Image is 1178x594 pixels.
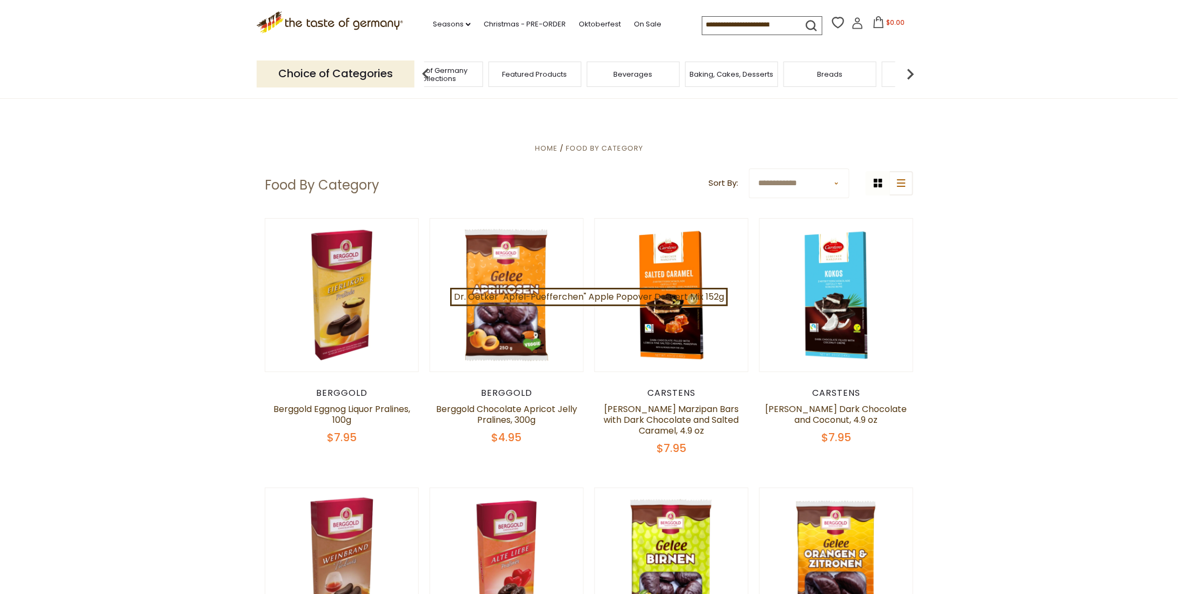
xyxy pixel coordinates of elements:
[766,403,907,426] a: [PERSON_NAME] Dark Chocolate and Coconut, 4.9 oz
[415,63,437,85] img: previous arrow
[327,430,357,445] span: $7.95
[265,219,418,372] img: Berggold Eggnog Liquor Pralines, 100g
[887,18,905,27] span: $0.00
[430,388,584,399] div: Berggold
[484,18,566,30] a: Christmas - PRE-ORDER
[433,18,471,30] a: Seasons
[690,70,773,78] a: Baking, Cakes, Desserts
[708,177,738,190] label: Sort By:
[491,430,521,445] span: $4.95
[273,403,410,426] a: Berggold Eggnog Liquor Pralines, 100g
[535,143,558,153] a: Home
[657,441,686,456] span: $7.95
[566,143,643,153] a: Food By Category
[759,388,913,399] div: Carstens
[579,18,621,30] a: Oktoberfest
[866,16,912,32] button: $0.00
[817,70,842,78] a: Breads
[614,70,653,78] a: Beverages
[634,18,661,30] a: On Sale
[604,403,739,437] a: [PERSON_NAME] Marzipan Bars with Dark Chocolate and Salted Caramel, 4.9 oz
[595,219,748,372] img: Carstens Luebecker Marzipan Bars with Dark Chocolate and Salted Caramel, 4.9 oz
[436,403,577,426] a: Berggold Chocolate Apricot Jelly Pralines, 300g
[257,60,414,87] p: Choice of Categories
[503,70,567,78] a: Featured Products
[821,430,851,445] span: $7.95
[760,219,913,372] img: Carstens Luebecker Dark Chocolate and Coconut, 4.9 oz
[430,219,583,372] img: Berggold Chocolate Apricot Jelly Pralines, 300g
[265,177,379,193] h1: Food By Category
[594,388,748,399] div: Carstens
[450,288,728,306] a: Dr. Oetker "Apfel-Puefferchen" Apple Popover Dessert Mix 152g
[900,63,921,85] img: next arrow
[393,66,480,83] a: Taste of Germany Collections
[265,388,419,399] div: Berggold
